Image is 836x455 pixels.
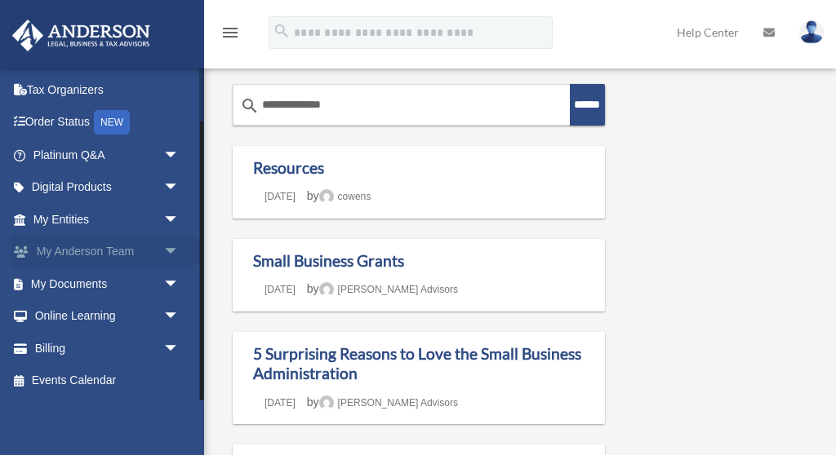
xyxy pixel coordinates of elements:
[163,267,196,301] span: arrow_drop_down
[11,73,204,106] a: Tax Organizers
[319,191,371,202] a: cowens
[319,397,458,409] a: [PERSON_NAME] Advisors
[11,236,204,268] a: My Anderson Teamarrow_drop_down
[11,106,204,139] a: Order StatusNEW
[163,171,196,205] span: arrow_drop_down
[799,20,824,44] img: User Pic
[319,284,458,295] a: [PERSON_NAME] Advisors
[253,284,307,295] a: [DATE]
[253,344,581,383] a: 5 Surprising Reasons to Love the Small Business Administration
[11,139,204,171] a: Platinum Q&Aarrow_drop_down
[253,397,307,409] a: [DATE]
[220,29,240,42] a: menu
[307,189,371,202] span: by
[11,203,204,236] a: My Entitiesarrow_drop_down
[220,23,240,42] i: menu
[11,171,204,204] a: Digital Productsarrow_drop_down
[163,203,196,236] span: arrow_drop_down
[253,191,307,202] a: [DATE]
[253,158,324,177] a: Resources
[94,110,130,135] div: NEW
[273,22,291,40] i: search
[11,364,204,397] a: Events Calendar
[307,395,458,409] span: by
[253,251,404,270] a: Small Business Grants
[240,96,260,116] i: search
[163,139,196,172] span: arrow_drop_down
[307,282,458,295] span: by
[11,332,204,364] a: Billingarrow_drop_down
[11,267,204,300] a: My Documentsarrow_drop_down
[163,300,196,334] span: arrow_drop_down
[163,236,196,269] span: arrow_drop_down
[11,300,204,333] a: Online Learningarrow_drop_down
[7,20,155,51] img: Anderson Advisors Platinum Portal
[163,332,196,365] span: arrow_drop_down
